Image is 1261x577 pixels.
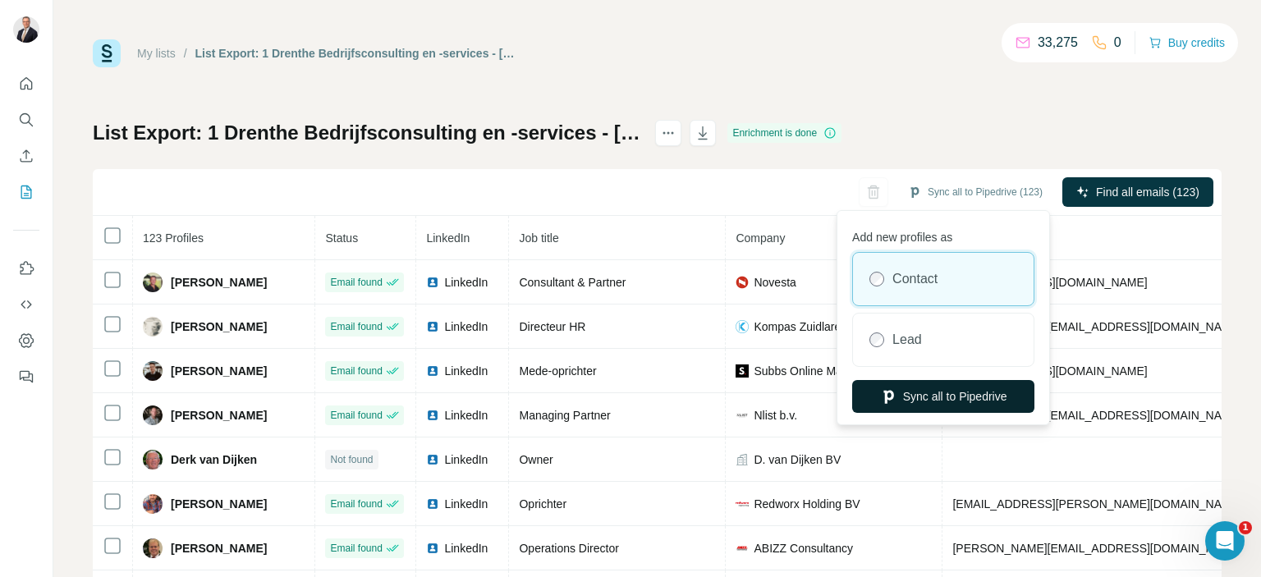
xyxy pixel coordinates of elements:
[1038,33,1078,53] p: 33,275
[93,39,121,67] img: Surfe Logo
[1205,521,1245,561] iframe: Intercom live chat
[852,222,1034,245] p: Add new profiles as
[330,319,382,334] span: Email found
[736,409,749,422] img: company-logo
[13,16,39,43] img: Avatar
[426,320,439,333] img: LinkedIn logo
[143,538,163,558] img: Avatar
[736,542,749,555] img: company-logo
[519,409,610,422] span: Managing Partner
[519,497,566,511] span: Oprichter
[444,407,488,424] span: LinkedIn
[519,364,596,378] span: Mede-oprichter
[426,497,439,511] img: LinkedIn logo
[892,269,938,289] label: Contact
[13,326,39,355] button: Dashboard
[444,318,488,335] span: LinkedIn
[754,496,860,512] span: Redworx Holding BV
[754,318,847,335] span: Kompas Zuidlaren
[143,231,204,245] span: 123 Profiles
[444,274,488,291] span: LinkedIn
[952,320,1241,333] span: [PERSON_NAME][EMAIL_ADDRESS][DOMAIN_NAME]
[137,47,176,60] a: My lists
[736,497,749,511] img: company-logo
[754,274,796,291] span: Novesta
[93,120,640,146] h1: List Export: 1 Drenthe Bedrijfsconsulting en -services - [DATE] 11:23
[13,362,39,392] button: Feedback
[171,274,267,291] span: [PERSON_NAME]
[143,450,163,469] img: Avatar
[736,276,749,289] img: company-logo
[444,540,488,556] span: LinkedIn
[736,231,785,245] span: Company
[143,272,163,292] img: Avatar
[952,497,1241,511] span: [EMAIL_ADDRESS][PERSON_NAME][DOMAIN_NAME]
[330,452,373,467] span: Not found
[736,320,749,333] img: company-logo
[13,254,39,283] button: Use Surfe on LinkedIn
[952,364,1147,378] span: [EMAIL_ADDRESS][DOMAIN_NAME]
[1114,33,1121,53] p: 0
[852,380,1034,413] button: Sync all to Pipedrive
[171,318,267,335] span: [PERSON_NAME]
[171,496,267,512] span: [PERSON_NAME]
[330,364,382,378] span: Email found
[727,123,841,143] div: Enrichment is done
[143,494,163,514] img: Avatar
[426,409,439,422] img: LinkedIn logo
[519,453,553,466] span: Owner
[330,541,382,556] span: Email found
[896,180,1054,204] button: Sync all to Pipedrive (123)
[444,451,488,468] span: LinkedIn
[1096,184,1199,200] span: Find all emails (123)
[13,141,39,171] button: Enrich CSV
[13,290,39,319] button: Use Surfe API
[444,496,488,512] span: LinkedIn
[754,363,876,379] span: Subbs Online Marketing
[330,275,382,290] span: Email found
[184,45,187,62] li: /
[195,45,521,62] div: List Export: 1 Drenthe Bedrijfsconsulting en -services - [DATE] 11:23
[1062,177,1213,207] button: Find all emails (123)
[952,542,1241,555] span: [PERSON_NAME][EMAIL_ADDRESS][DOMAIN_NAME]
[426,542,439,555] img: LinkedIn logo
[444,363,488,379] span: LinkedIn
[143,405,163,425] img: Avatar
[655,120,681,146] button: actions
[754,451,841,468] span: D. van Dijken BV
[519,276,626,289] span: Consultant & Partner
[330,497,382,511] span: Email found
[952,409,1241,422] span: [PERSON_NAME][EMAIL_ADDRESS][DOMAIN_NAME]
[171,363,267,379] span: [PERSON_NAME]
[1149,31,1225,54] button: Buy credits
[330,408,382,423] span: Email found
[13,105,39,135] button: Search
[325,231,358,245] span: Status
[426,231,470,245] span: LinkedIn
[171,540,267,556] span: [PERSON_NAME]
[1239,521,1252,534] span: 1
[13,69,39,98] button: Quick start
[171,451,257,468] span: Derk van Dijken
[426,364,439,378] img: LinkedIn logo
[426,453,439,466] img: LinkedIn logo
[171,407,267,424] span: [PERSON_NAME]
[143,361,163,381] img: Avatar
[754,540,853,556] span: ABIZZ Consultancy
[143,317,163,337] img: Avatar
[754,407,797,424] span: Nlist b.v.
[519,320,585,333] span: Directeur HR
[952,276,1147,289] span: [EMAIL_ADDRESS][DOMAIN_NAME]
[519,231,558,245] span: Job title
[519,542,618,555] span: Operations Director
[426,276,439,289] img: LinkedIn logo
[736,364,749,378] img: company-logo
[13,177,39,207] button: My lists
[892,330,922,350] label: Lead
